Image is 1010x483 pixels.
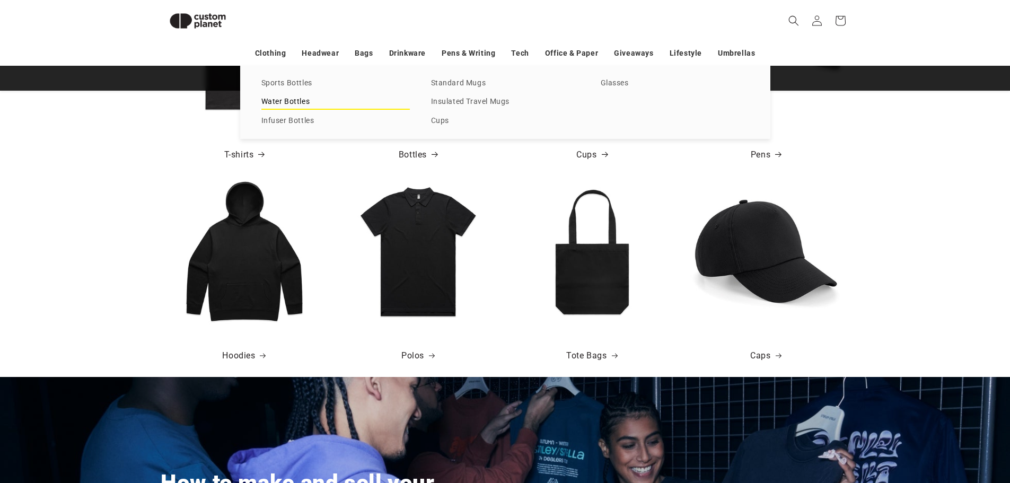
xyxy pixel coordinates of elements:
a: Tote Bags [566,348,617,364]
a: Cups [431,114,579,128]
a: Cups [576,147,607,163]
a: Infuser Bottles [261,114,410,128]
a: Office & Paper [545,44,598,63]
a: Polos [401,348,435,364]
a: Hoodies [222,348,266,364]
iframe: Chat Widget [833,368,1010,483]
a: Glasses [601,76,749,91]
a: Bottles [399,147,437,163]
a: Pens [751,147,781,163]
a: Lifestyle [670,44,702,63]
a: Sports Bottles [261,76,410,91]
a: Drinkware [389,44,426,63]
summary: Search [782,9,805,32]
a: Bags [355,44,373,63]
a: Headwear [302,44,339,63]
a: Tech [511,44,529,63]
a: Caps [750,348,781,364]
a: Water Bottles [261,95,410,109]
a: Clothing [255,44,286,63]
a: Pens & Writing [442,44,495,63]
a: Umbrellas [718,44,755,63]
a: Insulated Travel Mugs [431,95,579,109]
a: Standard Mugs [431,76,579,91]
a: Giveaways [614,44,653,63]
img: Custom Planet [161,4,235,38]
a: T-shirts [224,147,265,163]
